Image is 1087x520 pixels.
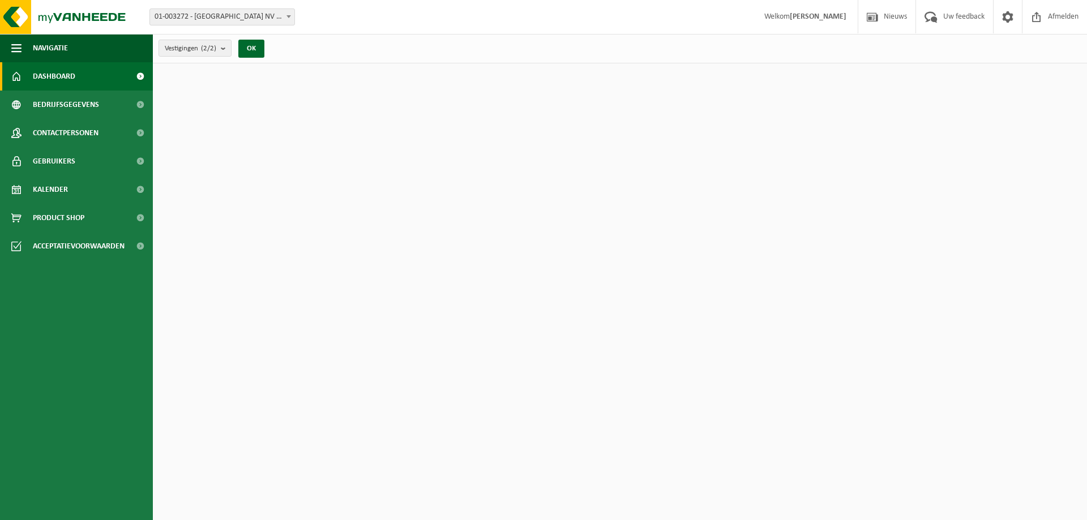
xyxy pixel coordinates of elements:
[790,12,846,21] strong: [PERSON_NAME]
[33,119,99,147] span: Contactpersonen
[33,34,68,62] span: Navigatie
[159,40,232,57] button: Vestigingen(2/2)
[33,91,99,119] span: Bedrijfsgegevens
[165,40,216,57] span: Vestigingen
[33,175,68,204] span: Kalender
[33,147,75,175] span: Gebruikers
[33,204,84,232] span: Product Shop
[150,9,294,25] span: 01-003272 - BELGOSUC NV - BEERNEM
[149,8,295,25] span: 01-003272 - BELGOSUC NV - BEERNEM
[33,232,125,260] span: Acceptatievoorwaarden
[201,45,216,52] count: (2/2)
[33,62,75,91] span: Dashboard
[238,40,264,58] button: OK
